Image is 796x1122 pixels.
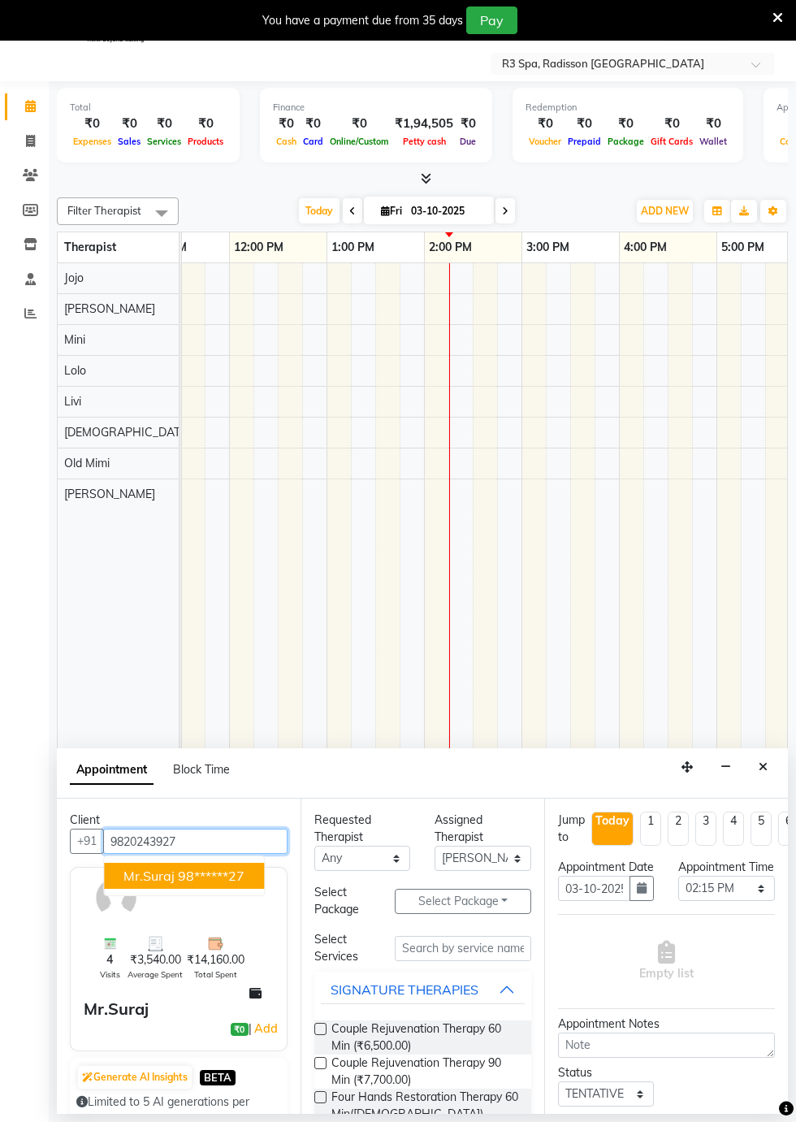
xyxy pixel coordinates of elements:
span: Fri [377,205,406,217]
div: ₹0 [70,115,115,133]
span: ADD NEW [641,205,689,217]
span: | [249,1019,280,1038]
span: [PERSON_NAME] [64,301,155,316]
span: Mini [64,332,85,347]
span: ₹14,160.00 [187,951,244,968]
div: Finance [273,101,479,115]
div: Requested Therapist [314,812,410,846]
a: Add [252,1019,280,1038]
div: ₹0 [647,115,696,133]
span: Old Mimi [64,456,110,470]
span: [DEMOGRAPHIC_DATA] [64,425,191,440]
div: Select Services [302,931,383,965]
span: Products [184,136,227,147]
div: Assigned Therapist [435,812,530,846]
img: avatar [93,874,140,921]
a: 12:00 PM [230,236,288,259]
input: yyyy-mm-dd [558,876,630,901]
span: Empty list [639,941,694,982]
div: ₹0 [144,115,184,133]
div: ₹0 [327,115,392,133]
button: Select Package [395,889,531,914]
li: 4 [723,812,744,846]
span: ₹0 [231,1023,248,1036]
div: Appointment Date [558,859,654,876]
a: 2:00 PM [425,236,476,259]
span: Block Time [173,762,230,777]
div: ₹1,94,505 [392,115,456,133]
button: Generate AI Insights [78,1066,192,1089]
span: Couple Rejuvenation Therapy 90 Min (₹7,700.00) [331,1055,518,1089]
span: Cash [273,136,300,147]
span: Filter Therapist [67,204,141,217]
span: Lolo [64,363,86,378]
div: Appointment Time [678,859,774,876]
span: Sales [115,136,144,147]
span: Therapist [64,240,116,254]
input: Search by service name [395,936,531,961]
div: ₹0 [300,115,327,133]
span: [PERSON_NAME] [64,487,155,501]
div: Mr.Suraj [84,997,149,1021]
a: 5:00 PM [717,236,768,259]
span: Prepaid [565,136,604,147]
button: SIGNATURE THERAPIES [321,975,525,1004]
span: Voucher [526,136,565,147]
a: 3:00 PM [522,236,573,259]
span: Average Spent [128,968,183,981]
span: Couple Rejuvenation Therapy 60 Min (₹6,500.00) [331,1020,518,1055]
div: You have a payment due from 35 days [262,12,463,29]
span: Package [604,136,647,147]
li: 3 [695,812,716,846]
span: Services [144,136,184,147]
div: ₹0 [604,115,647,133]
div: Jump to [558,812,585,846]
div: Total [70,101,227,115]
div: ₹0 [273,115,300,133]
li: 1 [640,812,661,846]
span: Expenses [70,136,115,147]
span: Due [456,136,479,147]
li: 2 [668,812,689,846]
div: Appointment Notes [558,1016,775,1033]
span: Online/Custom [327,136,392,147]
span: Total Spent [194,968,237,981]
button: Pay [466,6,517,34]
div: SIGNATURE THERAPIES [331,980,478,999]
input: Search by Name/Mobile/Email/Code [103,829,288,854]
div: Today [595,812,629,830]
div: ₹0 [526,115,565,133]
span: Petty cash [400,136,449,147]
div: ₹0 [184,115,227,133]
span: Card [300,136,327,147]
div: ₹0 [456,115,479,133]
div: ₹0 [115,115,144,133]
span: Visits [100,968,120,981]
div: Redemption [526,101,730,115]
span: ₹3,540.00 [130,951,181,968]
a: 1:00 PM [327,236,379,259]
span: Jojo [64,271,84,285]
span: Gift Cards [647,136,696,147]
button: ADD NEW [637,200,693,223]
span: Mr.Suraj [123,868,175,884]
button: +91 [70,829,104,854]
div: Client [70,812,288,829]
button: Close [751,755,775,780]
li: 5 [751,812,772,846]
a: 4:00 PM [620,236,671,259]
div: Select Package [302,884,383,918]
span: 4 [106,951,113,968]
div: ₹0 [696,115,730,133]
span: Today [299,198,340,223]
span: BETA [200,1070,236,1085]
input: 2025-10-03 [406,199,487,223]
span: Livi [64,394,81,409]
span: Wallet [696,136,730,147]
div: Status [558,1064,654,1081]
span: Appointment [70,756,154,785]
div: ₹0 [565,115,604,133]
